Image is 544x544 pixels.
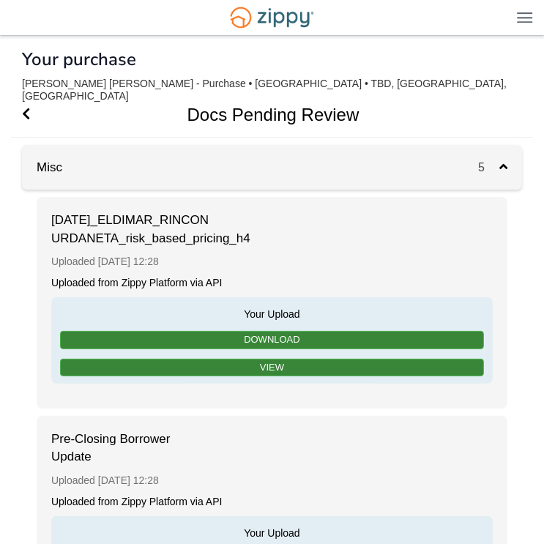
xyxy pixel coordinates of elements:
a: Go Back [22,92,30,137]
div: Uploaded [DATE] 12:28 [51,247,493,276]
span: 5 [478,161,499,174]
span: Pre-Closing Borrower Update [51,431,198,466]
a: Download [60,331,484,349]
span: [DATE]_ELDIMAR_RINCON URDANETA_risk_based_pricing_h4 [51,212,198,247]
span: Your Upload [59,305,485,321]
h1: Your purchase [22,50,136,69]
div: [PERSON_NAME] [PERSON_NAME] - Purchase • [GEOGRAPHIC_DATA] • TBD, [GEOGRAPHIC_DATA], [GEOGRAPHIC_... [22,78,522,103]
a: View [60,359,484,377]
div: Uploaded [DATE] 12:28 [51,466,493,495]
a: Misc [22,160,62,174]
h1: Docs Pending Review [11,92,516,137]
span: Your Upload [59,523,485,540]
div: Uploaded from Zippy Platform via API [51,276,493,290]
img: Mobile Dropdown Menu [517,12,533,23]
div: Uploaded from Zippy Platform via API [51,495,493,509]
